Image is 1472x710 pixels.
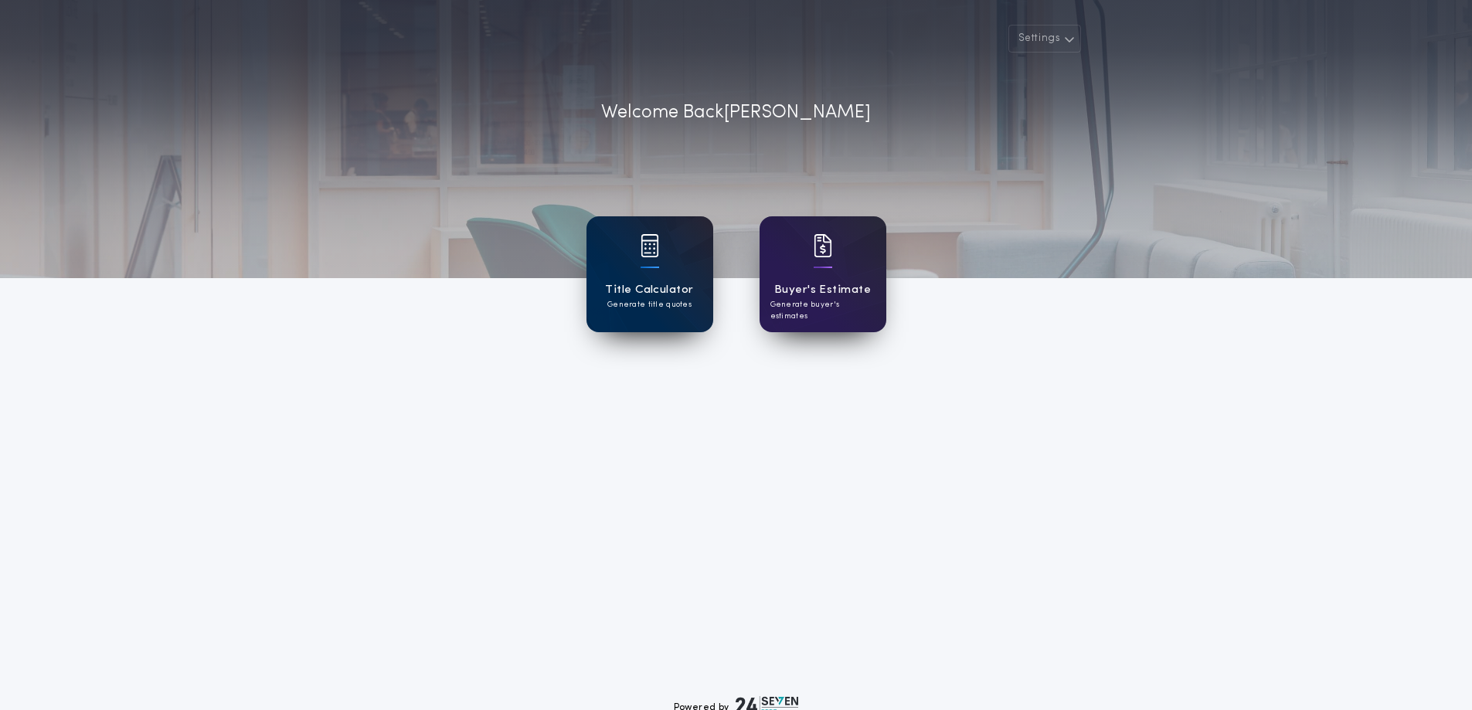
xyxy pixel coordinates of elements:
[770,299,875,322] p: Generate buyer's estimates
[607,299,692,311] p: Generate title quotes
[774,281,871,299] h1: Buyer's Estimate
[641,234,659,257] img: card icon
[760,216,886,332] a: card iconBuyer's EstimateGenerate buyer's estimates
[814,234,832,257] img: card icon
[586,216,713,332] a: card iconTitle CalculatorGenerate title quotes
[601,99,871,127] p: Welcome Back [PERSON_NAME]
[1008,25,1081,53] button: Settings
[605,281,693,299] h1: Title Calculator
